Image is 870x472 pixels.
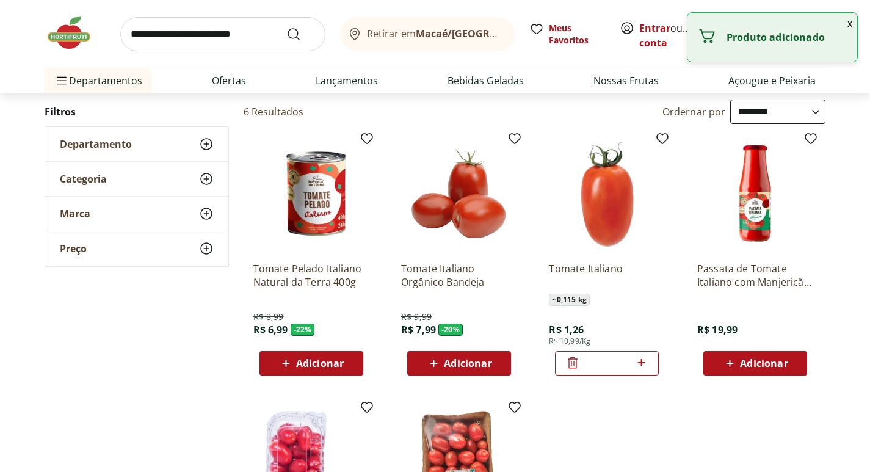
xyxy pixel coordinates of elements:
input: search [120,17,325,51]
span: R$ 10,99/Kg [549,336,590,346]
a: Entrar [639,21,670,35]
span: R$ 1,26 [549,323,584,336]
a: Açougue e Peixaria [728,73,816,88]
a: Tomate Italiano [549,262,665,289]
span: R$ 6,99 [253,323,288,336]
span: Departamento [60,138,132,150]
img: Tomate Pelado Italiano Natural da Terra 400g [253,136,369,252]
a: Passata de Tomate Italiano com Manjericão Natural da Terra 680g [697,262,813,289]
span: Marca [60,208,90,220]
b: Macaé/[GEOGRAPHIC_DATA] [416,27,553,40]
span: Adicionar [444,358,491,368]
a: Tomate Italiano Orgânico Bandeja [401,262,517,289]
span: R$ 8,99 [253,311,284,323]
span: ou [639,21,694,50]
img: Passata de Tomate Italiano com Manjericão Natural da Terra 680g [697,136,813,252]
span: Categoria [60,173,107,185]
p: Produto adicionado [727,31,847,43]
a: Tomate Pelado Italiano Natural da Terra 400g [253,262,369,289]
span: Meus Favoritos [549,22,605,46]
a: Lançamentos [316,73,378,88]
img: Tomate Italiano Orgânico Bandeja [401,136,517,252]
span: R$ 9,99 [401,311,432,323]
img: Hortifruti [45,15,106,51]
button: Adicionar [703,351,807,376]
span: R$ 7,99 [401,323,436,336]
h2: Filtros [45,100,229,124]
span: - 20 % [438,324,463,336]
img: Tomate Italiano [549,136,665,252]
button: Submit Search [286,27,316,42]
button: Menu [54,66,69,95]
span: Adicionar [740,358,788,368]
button: Departamento [45,127,228,161]
button: Categoria [45,162,228,196]
a: Meus Favoritos [529,22,605,46]
h2: 6 Resultados [244,105,304,118]
a: Criar conta [639,21,706,49]
label: Ordernar por [662,105,726,118]
span: R$ 19,99 [697,323,738,336]
button: Marca [45,197,228,231]
span: - 22 % [291,324,315,336]
a: Ofertas [212,73,246,88]
button: Adicionar [259,351,363,376]
button: Fechar notificação [843,13,857,34]
span: Adicionar [296,358,344,368]
span: Preço [60,242,87,255]
button: Preço [45,231,228,266]
button: Adicionar [407,351,511,376]
span: ~ 0,115 kg [549,294,589,306]
span: Retirar em [367,28,502,39]
a: Nossas Frutas [593,73,659,88]
span: Departamentos [54,66,142,95]
a: Bebidas Geladas [448,73,524,88]
button: Retirar emMacaé/[GEOGRAPHIC_DATA] [340,17,515,51]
